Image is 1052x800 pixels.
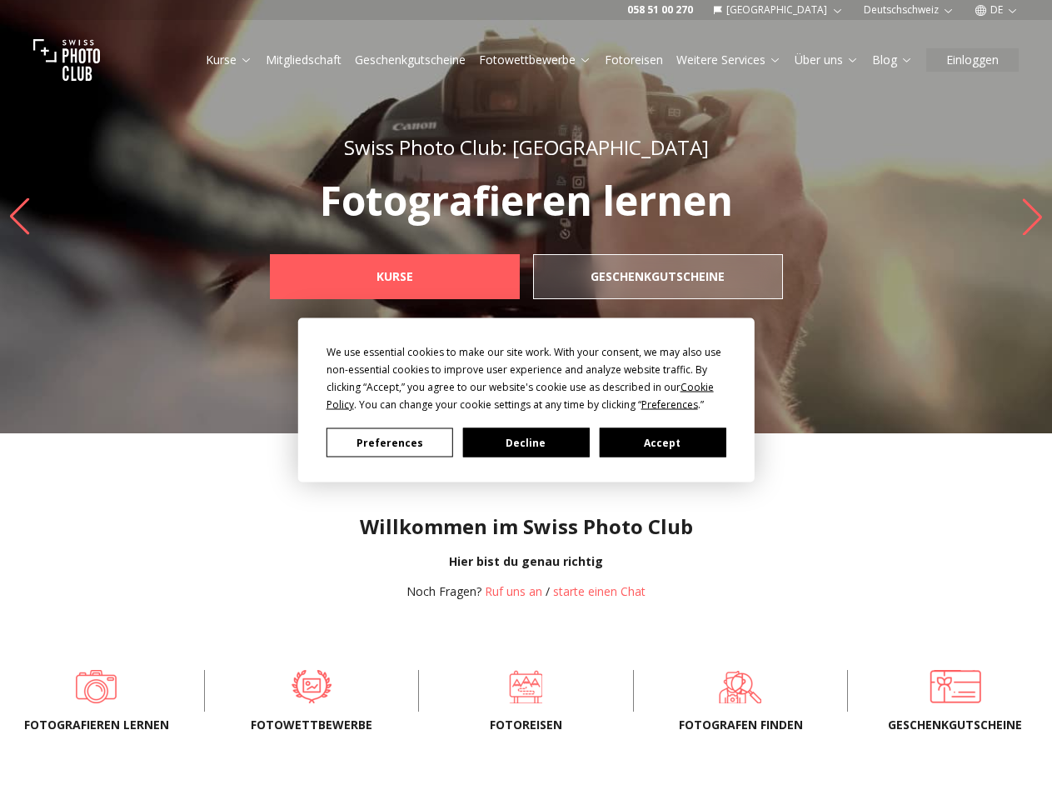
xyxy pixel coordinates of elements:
[327,343,726,413] div: We use essential cookies to make our site work. With your consent, we may also use non-essential ...
[327,428,453,457] button: Preferences
[327,380,714,412] span: Cookie Policy
[641,397,698,412] span: Preferences
[463,428,590,457] button: Decline
[297,318,754,482] div: Cookie Consent Prompt
[599,428,725,457] button: Accept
